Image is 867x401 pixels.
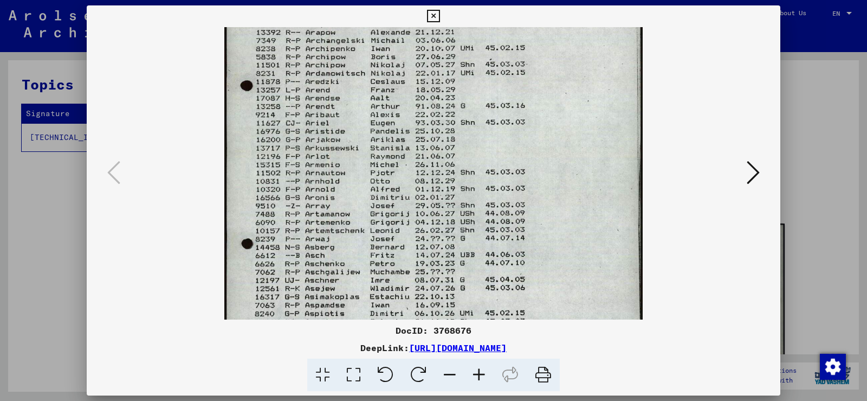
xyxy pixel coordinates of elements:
a: [URL][DOMAIN_NAME] [409,342,507,353]
img: Change consent [820,354,846,380]
div: DocID: 3768676 [87,324,780,337]
div: DeepLink: [87,341,780,354]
